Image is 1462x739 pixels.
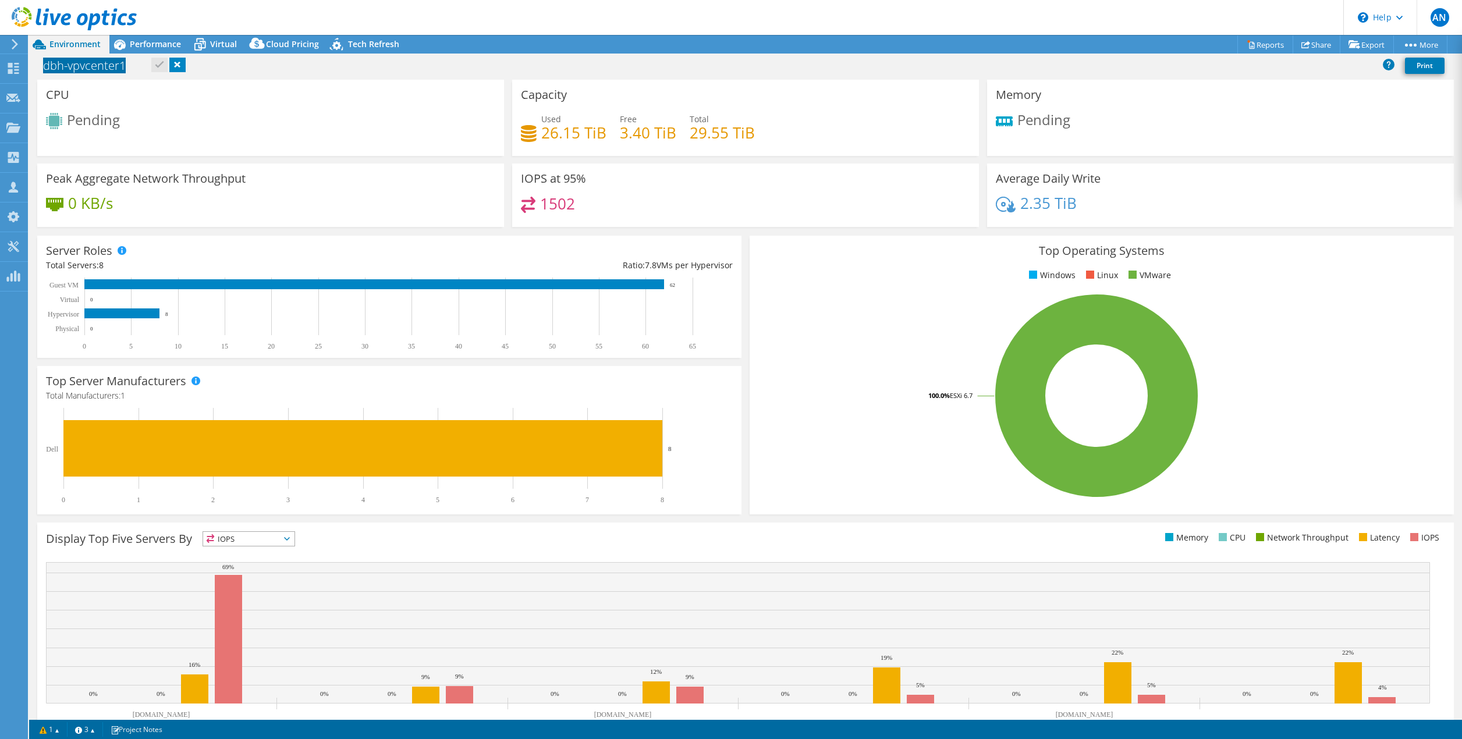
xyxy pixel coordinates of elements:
[46,88,69,101] h3: CPU
[511,496,514,504] text: 6
[1253,531,1349,544] li: Network Throughput
[1405,58,1445,74] a: Print
[67,722,103,737] a: 3
[137,496,140,504] text: 1
[268,342,275,350] text: 20
[585,496,589,504] text: 7
[1310,690,1319,697] text: 0%
[1293,35,1340,54] a: Share
[1020,197,1077,209] h4: 2.35 TiB
[996,172,1101,185] h3: Average Daily Write
[90,326,93,332] text: 0
[46,172,246,185] h3: Peak Aggregate Network Throughput
[408,342,415,350] text: 35
[950,391,973,400] tspan: ESXi 6.7
[1056,710,1113,719] text: [DOMAIN_NAME]
[928,391,950,400] tspan: 100.0%
[916,681,925,688] text: 5%
[1017,110,1070,129] span: Pending
[102,722,171,737] a: Project Notes
[1026,269,1076,282] li: Windows
[521,88,567,101] h3: Capacity
[49,38,101,49] span: Environment
[286,496,290,504] text: 3
[1407,531,1439,544] li: IOPS
[455,342,462,350] text: 40
[1342,649,1354,656] text: 22%
[62,496,65,504] text: 0
[521,172,586,185] h3: IOPS at 95%
[661,496,664,504] text: 8
[1112,649,1123,656] text: 22%
[211,496,215,504] text: 2
[1216,531,1245,544] li: CPU
[421,673,430,680] text: 9%
[46,259,389,272] div: Total Servers:
[594,710,652,719] text: [DOMAIN_NAME]
[595,342,602,350] text: 55
[46,389,733,402] h4: Total Manufacturers:
[620,126,676,139] h4: 3.40 TiB
[99,260,104,271] span: 8
[175,342,182,350] text: 10
[129,342,133,350] text: 5
[996,88,1041,101] h3: Memory
[49,281,79,289] text: Guest VM
[83,342,86,350] text: 0
[618,690,627,697] text: 0%
[120,390,125,401] span: 1
[361,496,365,504] text: 4
[60,296,80,304] text: Virtual
[551,690,559,697] text: 0%
[455,673,464,680] text: 9%
[502,342,509,350] text: 45
[90,297,93,303] text: 0
[1147,681,1156,688] text: 5%
[130,38,181,49] span: Performance
[31,722,68,737] a: 1
[642,342,649,350] text: 60
[668,445,672,452] text: 8
[540,197,575,210] h4: 1502
[1237,35,1293,54] a: Reports
[1243,690,1251,697] text: 0%
[620,113,637,125] span: Free
[389,259,733,272] div: Ratio: VMs per Hypervisor
[348,38,399,49] span: Tech Refresh
[388,690,396,697] text: 0%
[221,342,228,350] text: 15
[689,342,696,350] text: 65
[89,690,98,697] text: 0%
[361,342,368,350] text: 30
[46,244,112,257] h3: Server Roles
[157,690,165,697] text: 0%
[650,668,662,675] text: 12%
[1393,35,1447,54] a: More
[1340,35,1394,54] a: Export
[690,113,709,125] span: Total
[46,445,58,453] text: Dell
[1356,531,1400,544] li: Latency
[1080,690,1088,697] text: 0%
[165,311,168,317] text: 8
[690,126,755,139] h4: 29.55 TiB
[55,325,79,333] text: Physical
[46,375,186,388] h3: Top Server Manufacturers
[68,197,113,209] h4: 0 KB/s
[645,260,657,271] span: 7.8
[670,282,675,288] text: 62
[1012,690,1021,697] text: 0%
[1358,12,1368,23] svg: \n
[203,532,294,546] span: IOPS
[210,38,237,49] span: Virtual
[222,563,234,570] text: 69%
[320,690,329,697] text: 0%
[686,673,694,680] text: 9%
[436,496,439,504] text: 5
[38,59,144,72] h1: dbh-vpvcenter1
[1378,684,1387,691] text: 4%
[881,654,892,661] text: 19%
[758,244,1445,257] h3: Top Operating Systems
[67,110,120,129] span: Pending
[1431,8,1449,27] span: AN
